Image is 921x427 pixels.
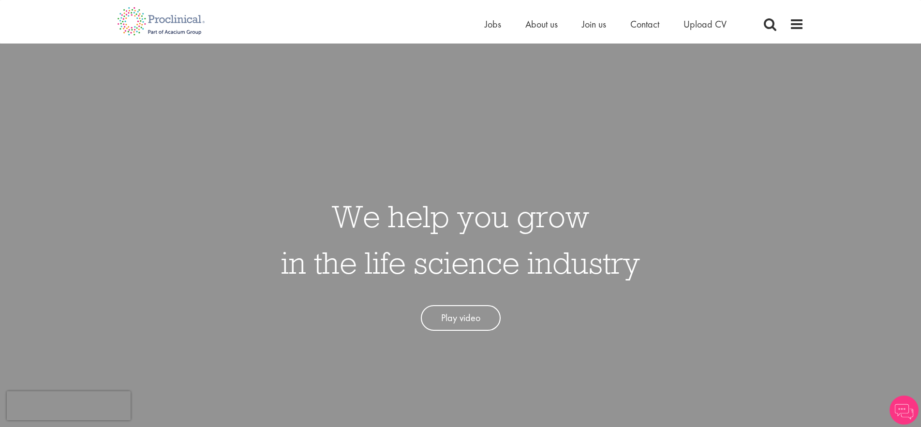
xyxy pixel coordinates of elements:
a: Jobs [485,18,501,30]
h1: We help you grow in the life science industry [281,193,640,286]
a: About us [525,18,558,30]
a: Join us [582,18,606,30]
a: Play video [421,305,501,331]
a: Contact [630,18,659,30]
a: Upload CV [683,18,727,30]
img: Chatbot [890,396,919,425]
